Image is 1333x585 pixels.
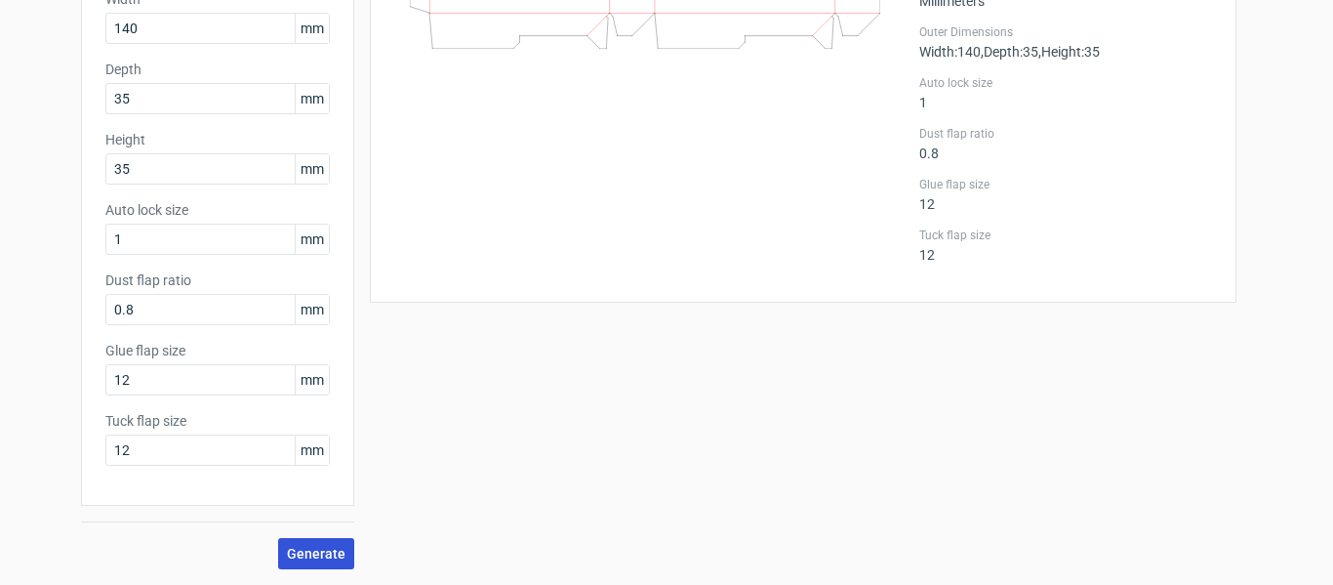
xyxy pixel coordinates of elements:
span: mm [295,365,329,395]
span: Width : 140 [919,44,981,60]
label: Auto lock size [105,200,330,220]
label: Outer Dimensions [919,24,1212,40]
label: Glue flap size [105,341,330,360]
span: mm [295,436,329,465]
span: Generate [287,547,345,561]
label: Height [105,130,330,149]
span: , Depth : 35 [981,44,1038,60]
span: mm [295,225,329,254]
label: Depth [105,60,330,79]
span: mm [295,295,329,324]
div: 0.8 [919,126,1212,161]
label: Auto lock size [919,75,1212,91]
button: Generate [278,538,354,569]
span: mm [295,154,329,184]
label: Tuck flap size [919,228,1212,243]
div: 1 [919,75,1212,110]
span: mm [295,84,329,113]
span: mm [295,14,329,43]
label: Tuck flap size [105,411,330,431]
span: , Height : 35 [1038,44,1100,60]
label: Glue flap size [919,177,1212,192]
label: Dust flap ratio [919,126,1212,142]
label: Dust flap ratio [105,271,330,290]
div: 12 [919,228,1212,263]
div: 12 [919,177,1212,212]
